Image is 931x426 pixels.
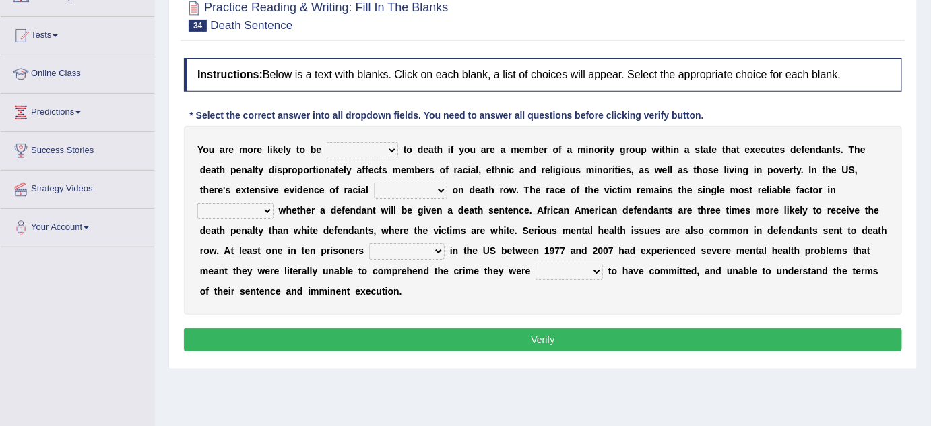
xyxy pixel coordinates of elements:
[303,164,309,175] b: o
[682,185,688,195] b: h
[754,164,757,175] b: i
[620,185,623,195] b: i
[189,20,207,32] span: 34
[338,164,344,175] b: e
[836,144,841,155] b: s
[775,144,780,155] b: e
[831,164,837,175] b: e
[324,164,330,175] b: n
[670,164,673,175] b: l
[780,144,785,155] b: s
[379,164,382,175] b: t
[623,185,631,195] b: m
[772,144,775,155] b: t
[597,164,603,175] b: n
[284,185,290,195] b: e
[407,144,413,155] b: o
[255,185,261,195] b: n
[734,164,737,175] b: i
[823,164,826,175] b: t
[205,164,211,175] b: e
[645,164,650,175] b: s
[274,164,277,175] b: i
[255,164,259,175] b: t
[414,164,420,175] b: b
[544,144,548,155] b: r
[361,185,366,195] b: a
[713,164,719,175] b: e
[200,164,206,175] b: d
[429,164,435,175] b: s
[571,185,577,195] b: o
[266,185,269,195] b: i
[609,164,612,175] b: r
[802,144,805,155] b: f
[248,144,254,155] b: o
[481,144,486,155] b: a
[335,164,339,175] b: t
[671,144,674,155] b: i
[615,164,618,175] b: t
[604,144,606,155] b: i
[595,164,598,175] b: i
[525,144,533,155] b: m
[586,144,589,155] b: i
[288,164,292,175] b: r
[511,144,519,155] b: m
[319,185,325,195] b: e
[464,144,470,155] b: o
[470,144,476,155] b: u
[451,144,454,155] b: f
[637,185,640,195] b: r
[317,144,322,155] b: e
[261,185,266,195] b: s
[678,164,683,175] b: a
[316,164,319,175] b: i
[445,164,449,175] b: f
[257,144,263,155] b: e
[766,144,772,155] b: u
[335,185,339,195] b: f
[200,185,203,195] b: t
[344,185,348,195] b: r
[249,185,255,195] b: e
[210,19,292,32] small: Death Sentence
[639,164,645,175] b: a
[668,164,670,175] b: l
[641,185,646,195] b: e
[761,144,766,155] b: c
[855,164,858,175] b: ,
[545,164,550,175] b: e
[606,144,610,155] b: t
[216,164,220,175] b: t
[737,164,743,175] b: n
[374,164,379,175] b: c
[567,144,573,155] b: a
[1,94,154,127] a: Predictions
[794,164,797,175] b: t
[270,144,273,155] b: i
[457,164,463,175] b: a
[228,144,234,155] b: e
[660,144,662,155] b: i
[311,144,317,155] b: b
[550,164,553,175] b: l
[576,164,581,175] b: s
[745,144,750,155] b: e
[358,185,361,195] b: i
[486,144,490,155] b: r
[722,144,726,155] b: t
[423,144,428,155] b: e
[610,144,615,155] b: y
[709,144,712,155] b: t
[300,144,306,155] b: o
[247,164,253,175] b: a
[743,164,749,175] b: g
[553,144,559,155] b: o
[368,164,374,175] b: e
[314,185,319,195] b: c
[589,144,595,155] b: n
[437,144,443,155] b: h
[695,144,701,155] b: s
[353,185,358,195] b: c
